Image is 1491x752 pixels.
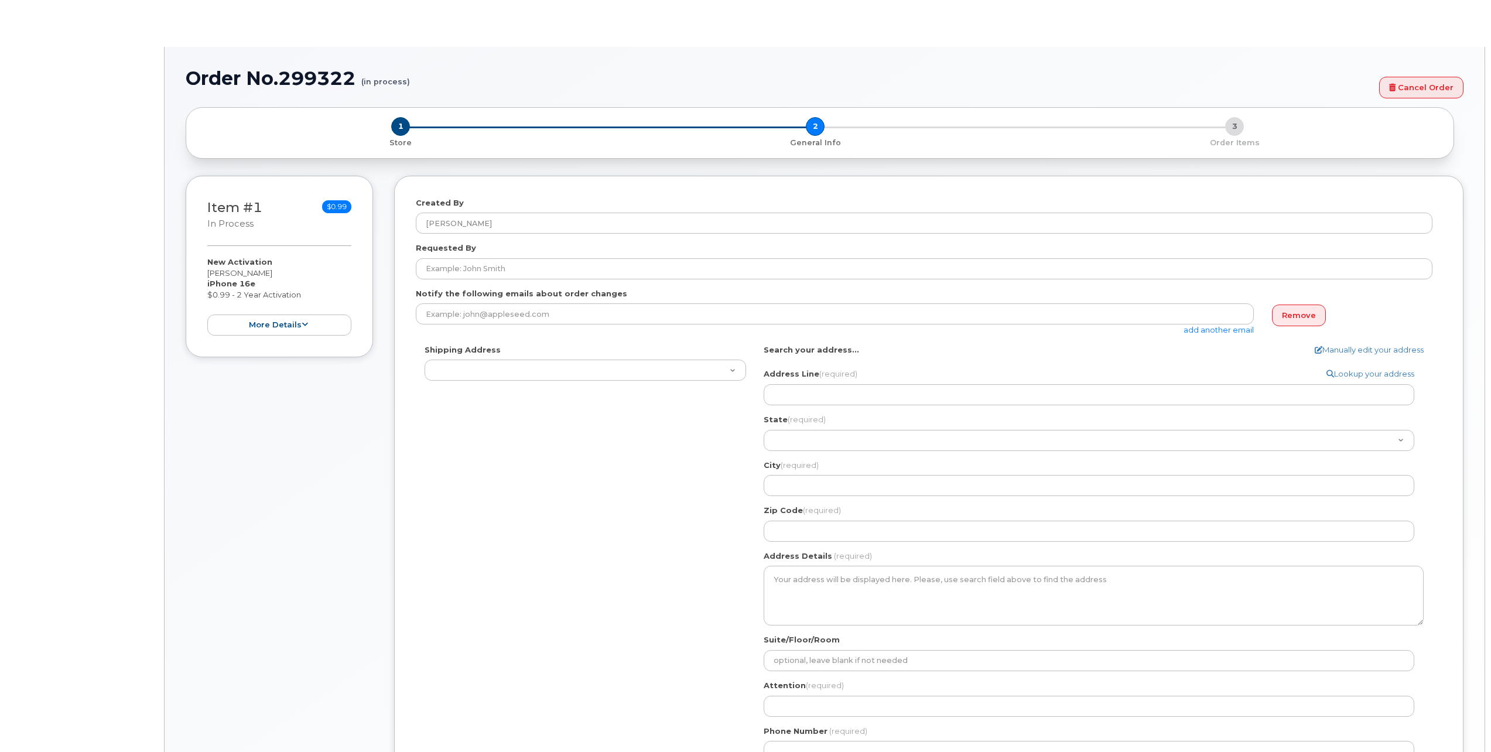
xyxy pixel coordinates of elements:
[200,138,601,148] p: Store
[1315,344,1424,356] a: Manually edit your address
[207,218,254,229] small: in process
[196,136,606,148] a: 1 Store
[764,368,857,380] label: Address Line
[788,415,826,424] span: (required)
[1184,325,1254,334] a: add another email
[1326,368,1414,380] a: Lookup your address
[764,460,819,471] label: City
[829,726,867,736] span: (required)
[425,344,501,356] label: Shipping Address
[416,242,476,254] label: Requested By
[416,288,627,299] label: Notify the following emails about order changes
[391,117,410,136] span: 1
[207,257,351,336] div: [PERSON_NAME] $0.99 - 2 Year Activation
[764,726,827,737] label: Phone Number
[781,460,819,470] span: (required)
[764,680,844,691] label: Attention
[803,505,841,515] span: (required)
[764,414,826,425] label: State
[1379,77,1463,98] a: Cancel Order
[764,551,832,562] label: Address Details
[764,505,841,516] label: Zip Code
[186,68,1373,88] h1: Order No.299322
[806,681,844,690] span: (required)
[207,200,262,230] h3: Item #1
[207,257,272,266] strong: New Activation
[207,315,351,336] button: more details
[416,303,1254,324] input: Example: john@appleseed.com
[764,650,1414,671] input: optional, leave blank if not needed
[416,258,1432,279] input: Example: John Smith
[322,200,351,213] span: $0.99
[416,197,464,208] label: Created By
[819,369,857,378] span: (required)
[207,279,255,288] strong: iPhone 16e
[764,634,840,645] label: Suite/Floor/Room
[1272,305,1326,326] a: Remove
[834,551,872,560] span: (required)
[361,68,410,86] small: (in process)
[764,344,859,356] label: Search your address...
